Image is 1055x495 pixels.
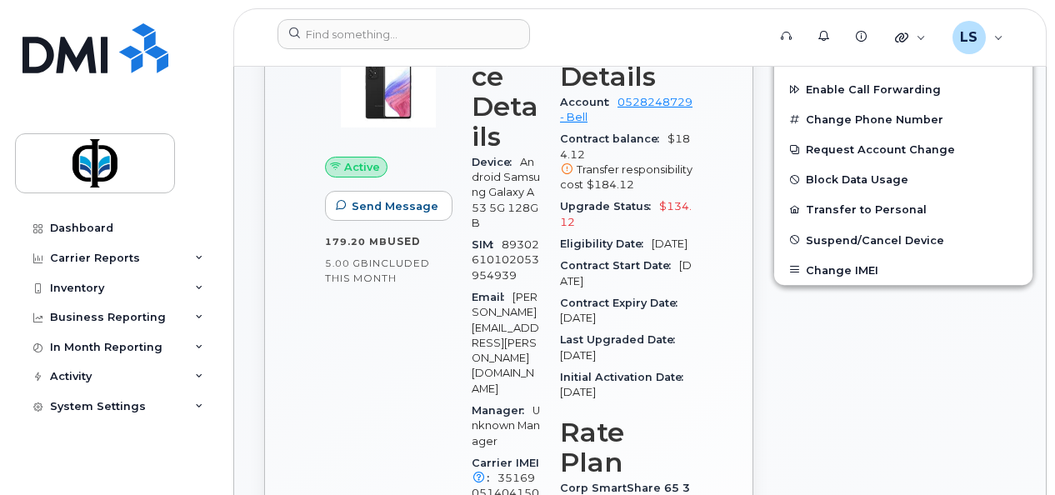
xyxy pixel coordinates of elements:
[806,83,941,96] span: Enable Call Forwarding
[352,198,438,214] span: Send Message
[560,386,596,398] span: [DATE]
[806,233,944,246] span: Suspend/Cancel Device
[472,238,502,251] span: SIM
[560,259,679,272] span: Contract Start Date
[472,32,540,152] h3: Device Details
[960,27,977,47] span: LS
[560,163,692,191] span: Transfer responsibility cost
[325,257,369,269] span: 5.00 GB
[472,291,539,395] span: [PERSON_NAME][EMAIL_ADDRESS][PERSON_NAME][DOMAIN_NAME]
[472,238,539,282] span: 89302610102053954939
[587,178,634,191] span: $184.12
[387,235,421,247] span: used
[560,200,692,227] span: $134.12
[472,156,520,168] span: Device
[560,297,686,309] span: Contract Expiry Date
[560,312,596,324] span: [DATE]
[560,96,692,123] a: 0528248729 - Bell
[774,225,1032,255] button: Suspend/Cancel Device
[325,257,430,284] span: included this month
[560,371,692,383] span: Initial Activation Date
[560,132,692,192] span: $184.12
[941,21,1015,54] div: Luciann Sacrey
[338,40,438,140] img: image20231002-3703462-kjv75p.jpeg
[560,200,659,212] span: Upgrade Status
[472,404,540,447] span: Unknown Manager
[774,134,1032,164] button: Request Account Change
[560,333,683,346] span: Last Upgraded Date
[560,417,692,477] h3: Rate Plan
[472,291,512,303] span: Email
[774,255,1032,285] button: Change IMEI
[560,237,652,250] span: Eligibility Date
[560,259,692,287] span: [DATE]
[472,156,540,229] span: Android Samsung Galaxy A53 5G 128GB
[883,21,937,54] div: Quicklinks
[472,457,539,484] span: Carrier IMEI
[774,194,1032,224] button: Transfer to Personal
[774,164,1032,194] button: Block Data Usage
[325,191,452,221] button: Send Message
[652,237,687,250] span: [DATE]
[774,74,1032,104] button: Enable Call Forwarding
[344,159,380,175] span: Active
[560,132,667,145] span: Contract balance
[560,32,692,92] h3: Carrier Details
[277,19,530,49] input: Find something...
[472,404,532,417] span: Manager
[325,236,387,247] span: 179.20 MB
[560,96,617,108] span: Account
[774,104,1032,134] button: Change Phone Number
[560,349,596,362] span: [DATE]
